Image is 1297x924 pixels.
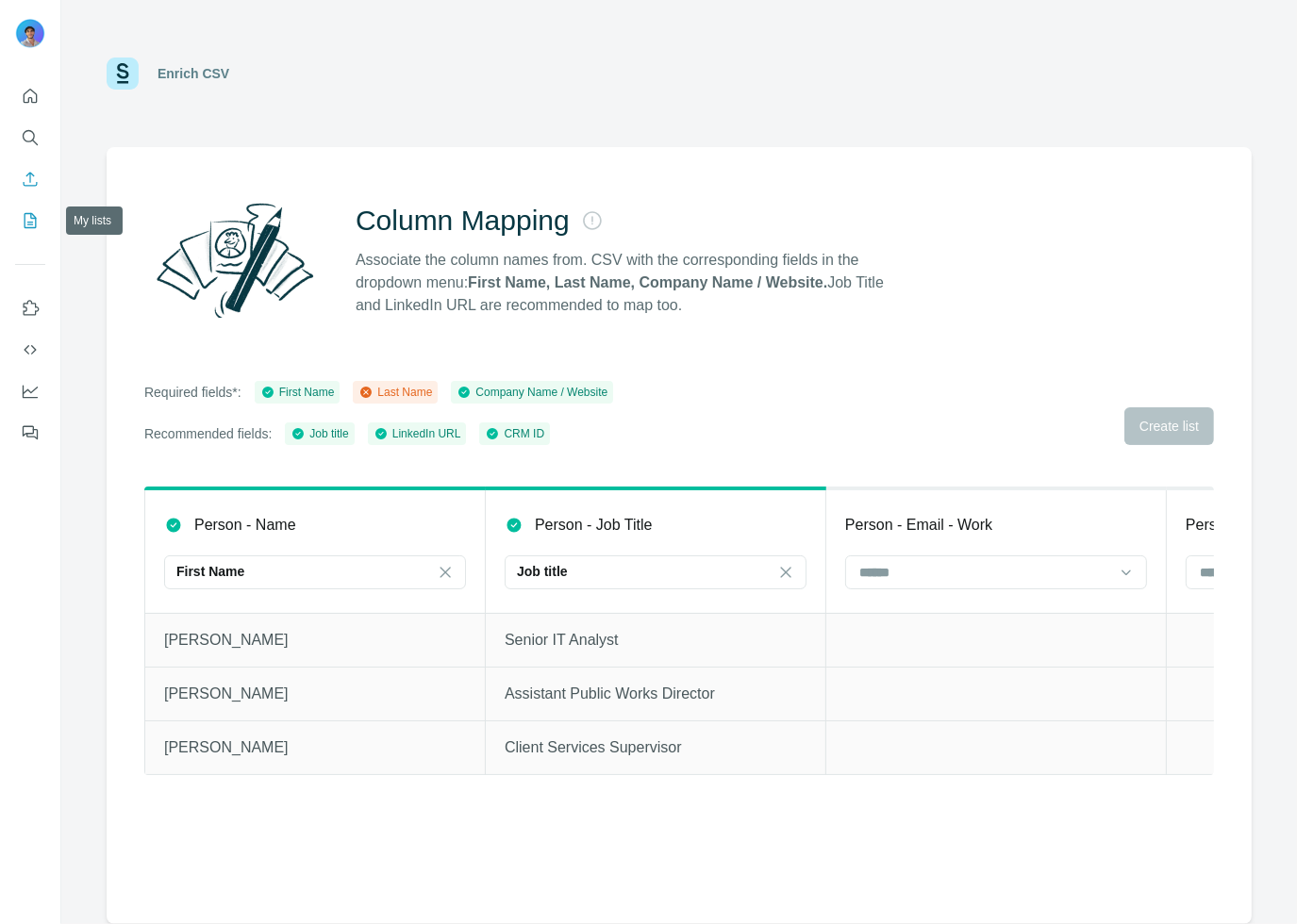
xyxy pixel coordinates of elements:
[505,629,806,652] p: Senior IT Analyst
[176,562,244,581] p: First Name
[144,424,272,443] p: Recommended fields:
[15,162,45,196] button: Enrich CSV
[356,204,570,238] h2: Column Mapping
[374,425,461,442] div: LinkedIn URL
[356,249,901,317] p: Associate the column names from. CSV with the corresponding fields in the dropdown menu: Job Titl...
[164,629,466,652] p: [PERSON_NAME]
[15,79,45,113] button: Quick start
[194,514,296,536] p: Person - Name
[845,514,992,536] p: Person - Email - Work
[291,425,348,442] div: Job title
[485,425,544,442] div: CRM ID
[260,384,335,401] div: First Name
[15,291,45,325] button: Use Surfe on LinkedIn
[15,19,45,49] img: Avatar
[358,384,432,401] div: Last Name
[535,514,653,536] p: Person - Job Title
[517,562,568,581] p: Job title
[15,374,45,408] button: Dashboard
[15,121,45,155] button: Search
[158,64,229,83] div: Enrich CSV
[505,736,806,759] p: Client Services Supervisor
[468,274,827,290] strong: First Name, Last Name, Company Name / Website.
[457,384,607,401] div: Company Name / Website
[107,58,139,90] img: Surfe Logo
[15,333,45,367] button: Use Surfe API
[164,683,466,705] p: [PERSON_NAME]
[15,416,45,450] button: Feedback
[144,383,241,402] p: Required fields*:
[15,204,45,238] button: My lists
[505,683,806,705] p: Assistant Public Works Director
[164,736,466,759] p: [PERSON_NAME]
[144,192,325,328] img: Surfe Illustration - Column Mapping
